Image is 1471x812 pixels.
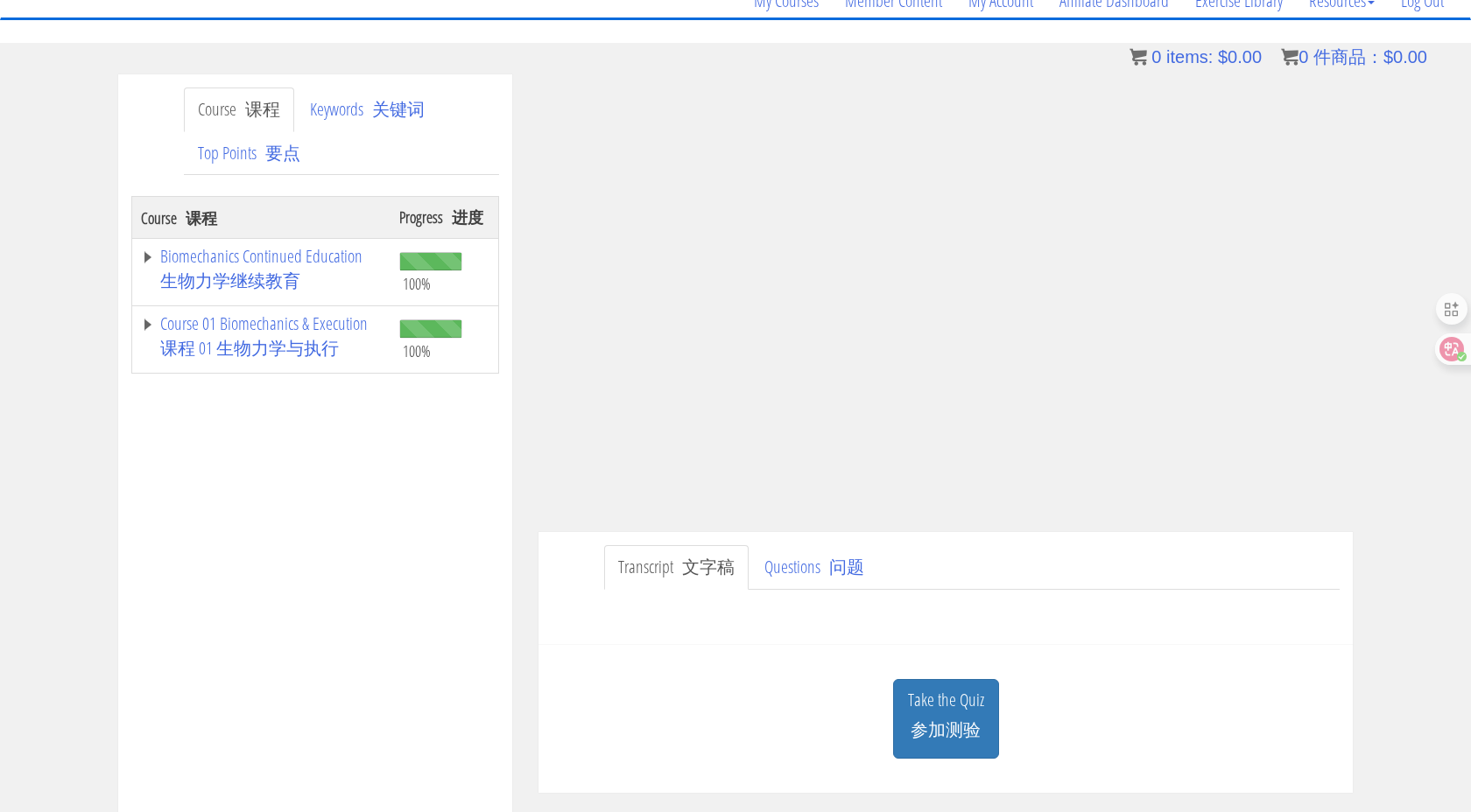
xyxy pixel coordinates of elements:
a: Biomechanics Continued Education生物力学继续教育 [141,248,382,297]
span: items: [1166,47,1213,66]
a: Transcript 文字稿 [604,545,749,590]
bdi: 0.00 [1218,47,1262,66]
font: 课程 01 生物力学与执行 [160,336,339,360]
a: Course 01 Biomechanics & Execution课程 01 生物力学与执行 [141,315,382,364]
font: 要点 [265,141,300,164]
span: $ [1218,47,1228,66]
img: icon11.png [1281,48,1299,66]
font: 文字稿 [682,555,735,578]
font: 课程 [186,207,217,228]
font: 0 件商品：$0.00 [1277,47,1427,66]
a: Take the Quiz [893,679,999,759]
span: 100% [403,274,431,293]
font: 关键词 [372,97,425,121]
a: 0 items: $0.00 0 件商品：$0.00 [1130,47,1427,66]
span: 100% [403,341,431,360]
img: icon11.png [1130,48,1147,66]
font: 生物力学继续教育 [160,269,300,292]
font: 进度 [452,206,483,227]
font: 参加测验 [911,717,981,741]
font: 课程 [245,97,280,121]
a: Questions 问题 [750,545,878,590]
th: Course [132,197,391,239]
a: Course 课程 [184,87,294,132]
th: Progress [391,197,498,239]
span: 0 [1151,47,1161,66]
font: 问题 [829,555,864,578]
a: Keywords 关键词 [296,87,439,132]
a: Top Points 要点 [184,131,314,176]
